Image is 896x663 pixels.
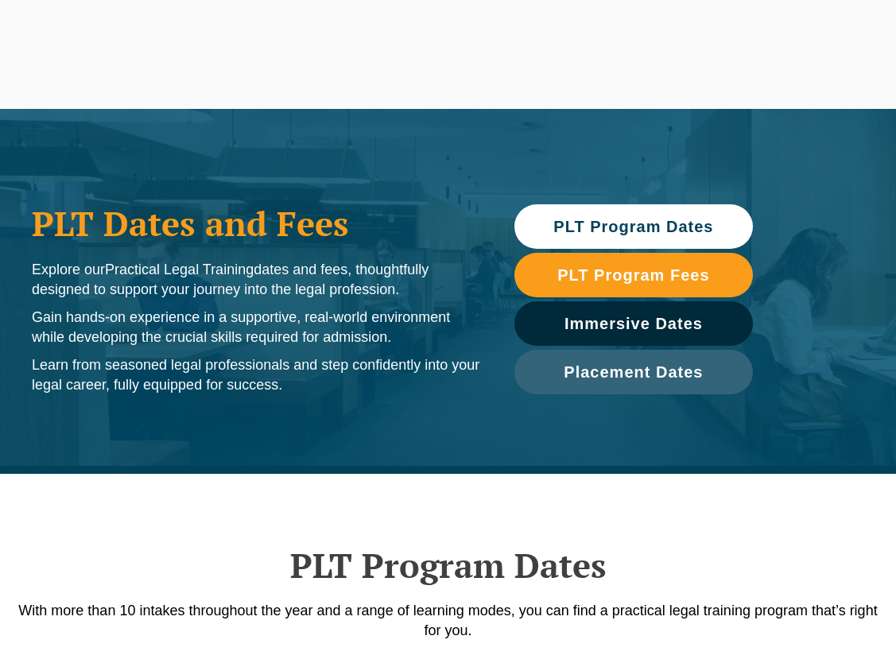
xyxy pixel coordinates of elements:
[564,316,703,331] span: Immersive Dates
[514,301,753,346] a: Immersive Dates
[553,219,713,235] span: PLT Program Dates
[514,253,753,297] a: PLT Program Fees
[16,545,880,585] h2: PLT Program Dates
[557,267,709,283] span: PLT Program Fees
[32,355,483,395] p: Learn from seasoned legal professionals and step confidently into your legal career, fully equipp...
[564,364,703,380] span: Placement Dates
[16,601,880,641] p: With more than 10 intakes throughout the year and a range of learning modes, you can find a pract...
[32,260,483,300] p: Explore our dates and fees, thoughtfully designed to support your journey into the legal profession.
[105,262,254,277] span: Practical Legal Training
[514,350,753,394] a: Placement Dates
[32,204,483,243] h1: PLT Dates and Fees
[514,204,753,249] a: PLT Program Dates
[32,308,483,347] p: Gain hands-on experience in a supportive, real-world environment while developing the crucial ski...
